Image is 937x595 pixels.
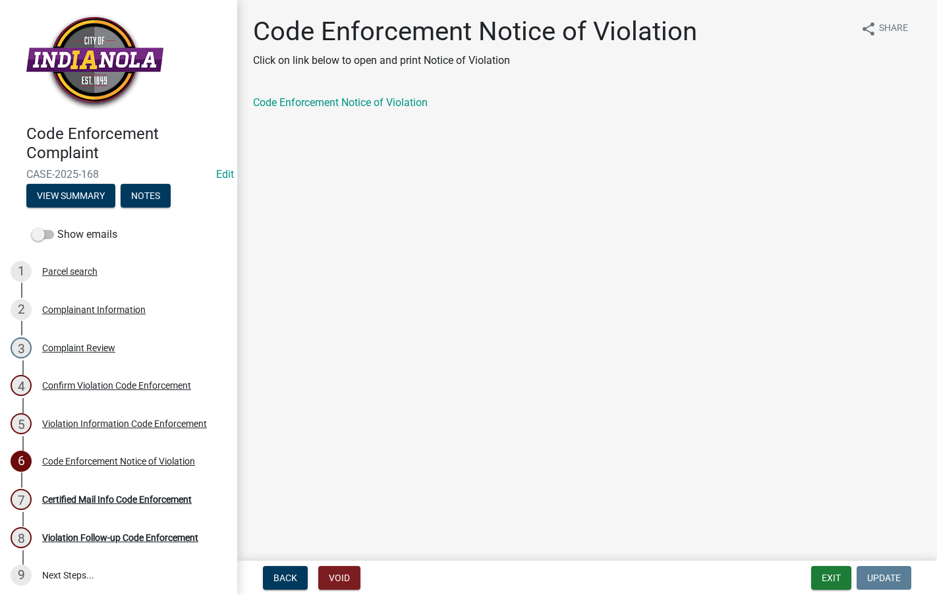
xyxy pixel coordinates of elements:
[216,168,234,181] wm-modal-confirm: Edit Application Number
[42,495,192,504] div: Certified Mail Info Code Enforcement
[11,565,32,586] div: 9
[121,184,171,208] button: Notes
[263,566,308,590] button: Back
[253,16,697,47] h1: Code Enforcement Notice of Violation
[11,261,32,282] div: 1
[26,168,211,181] span: CASE-2025-168
[318,566,360,590] button: Void
[42,457,195,466] div: Code Enforcement Notice of Violation
[42,305,146,314] div: Complainant Information
[273,573,297,583] span: Back
[811,566,851,590] button: Exit
[42,343,115,353] div: Complaint Review
[11,337,32,358] div: 3
[879,21,908,37] span: Share
[867,573,901,583] span: Update
[11,375,32,396] div: 4
[26,184,115,208] button: View Summary
[216,168,234,181] a: Edit
[42,419,207,428] div: Violation Information Code Enforcement
[857,566,911,590] button: Update
[26,14,163,111] img: City of Indianola, Iowa
[26,125,227,163] h4: Code Enforcement Complaint
[11,489,32,510] div: 7
[11,299,32,320] div: 2
[42,533,198,542] div: Violation Follow-up Code Enforcement
[121,191,171,202] wm-modal-confirm: Notes
[11,451,32,472] div: 6
[42,381,191,390] div: Confirm Violation Code Enforcement
[11,413,32,434] div: 5
[26,191,115,202] wm-modal-confirm: Summary
[861,21,876,37] i: share
[11,527,32,548] div: 8
[32,227,117,242] label: Show emails
[253,96,428,109] a: Code Enforcement Notice of Violation
[253,53,697,69] p: Click on link below to open and print Notice of Violation
[850,16,919,42] button: shareShare
[42,267,98,276] div: Parcel search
